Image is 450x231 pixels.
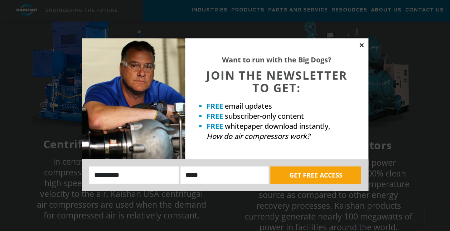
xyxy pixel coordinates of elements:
strong: Want to run with the Big Dogs? [222,55,332,65]
span: subscriber-only content [225,111,304,121]
strong: FREE [207,101,223,111]
input: Email [180,166,268,184]
span: email updates [225,101,272,111]
span: whitepaper download instantly, [225,121,330,131]
strong: FREE [207,111,223,121]
button: Close [358,42,365,48]
strong: FREE [207,121,223,131]
button: GET FREE ACCESS [270,166,361,184]
span: JOIN THE NEWSLETTER TO GET: [206,67,347,95]
em: How do air compressors work? [207,131,310,141]
input: Name: [89,166,179,184]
